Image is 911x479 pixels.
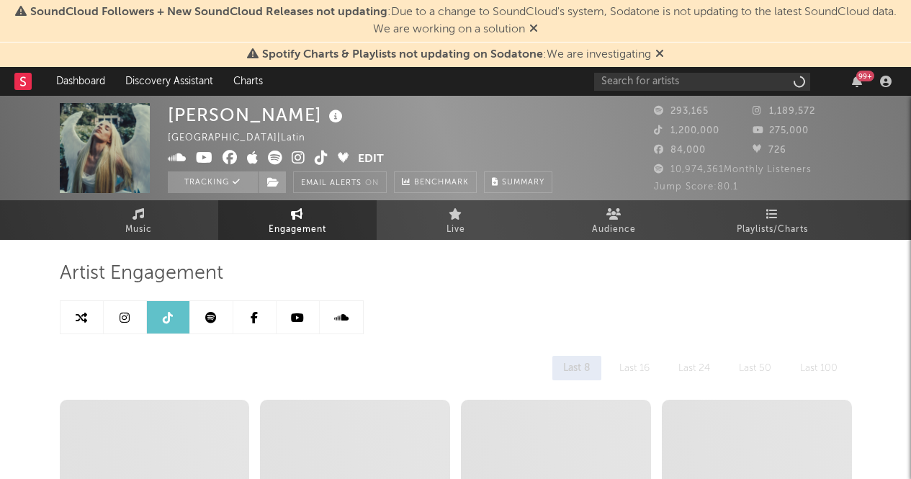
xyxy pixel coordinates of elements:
[168,171,258,193] button: Tracking
[115,67,223,96] a: Discovery Assistant
[592,221,636,238] span: Audience
[293,171,387,193] button: Email AlertsOn
[753,146,786,155] span: 726
[753,107,815,116] span: 1,189,572
[609,356,660,380] div: Last 16
[262,49,651,61] span: : We are investigating
[60,265,223,282] span: Artist Engagement
[654,182,738,192] span: Jump Score: 80.1
[753,126,809,135] span: 275,000
[414,174,469,192] span: Benchmark
[60,200,218,240] a: Music
[484,171,552,193] button: Summary
[365,179,379,187] em: On
[125,221,152,238] span: Music
[446,221,465,238] span: Live
[728,356,782,380] div: Last 50
[654,146,706,155] span: 84,000
[594,73,810,91] input: Search for artists
[737,221,808,238] span: Playlists/Charts
[30,6,387,18] span: SoundCloud Followers + New SoundCloud Releases not updating
[856,71,874,81] div: 99 +
[552,356,601,380] div: Last 8
[654,165,812,174] span: 10,974,361 Monthly Listeners
[168,103,346,127] div: [PERSON_NAME]
[654,126,719,135] span: 1,200,000
[223,67,273,96] a: Charts
[502,179,544,187] span: Summary
[377,200,535,240] a: Live
[394,171,477,193] a: Benchmark
[46,67,115,96] a: Dashboard
[358,151,384,169] button: Edit
[529,24,538,35] span: Dismiss
[269,221,326,238] span: Engagement
[694,200,852,240] a: Playlists/Charts
[654,107,709,116] span: 293,165
[852,76,862,87] button: 99+
[655,49,664,61] span: Dismiss
[668,356,721,380] div: Last 24
[535,200,694,240] a: Audience
[789,356,848,380] div: Last 100
[168,130,322,147] div: [GEOGRAPHIC_DATA] | Latin
[30,6,897,35] span: : Due to a change to SoundCloud's system, Sodatone is not updating to the latest SoundCloud data....
[262,49,543,61] span: Spotify Charts & Playlists not updating on Sodatone
[218,200,377,240] a: Engagement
